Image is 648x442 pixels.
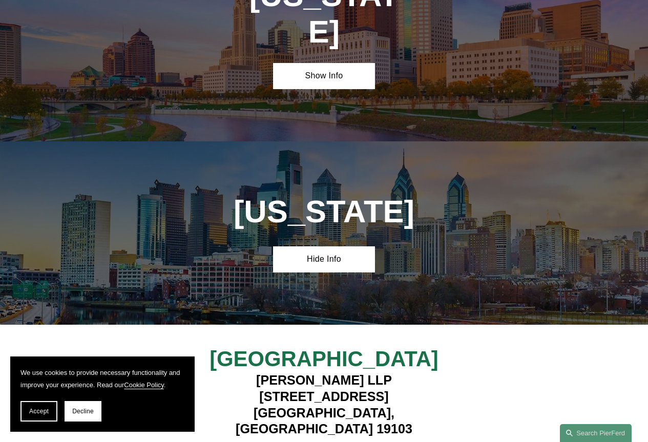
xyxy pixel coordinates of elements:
h4: [PERSON_NAME] LLP [STREET_ADDRESS] [GEOGRAPHIC_DATA], [GEOGRAPHIC_DATA] 19103 [197,372,451,437]
span: [GEOGRAPHIC_DATA] [210,347,438,371]
span: Decline [72,408,94,415]
section: Cookie banner [10,356,195,432]
a: Search this site [560,424,632,442]
a: Hide Info [273,246,374,272]
span: Accept [29,408,49,415]
p: We use cookies to provide necessary functionality and improve your experience. Read our . [20,367,184,391]
a: Show Info [273,63,374,89]
h1: [US_STATE] [197,194,451,229]
button: Accept [20,401,57,422]
button: Decline [65,401,101,422]
a: Cookie Policy [124,381,164,389]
